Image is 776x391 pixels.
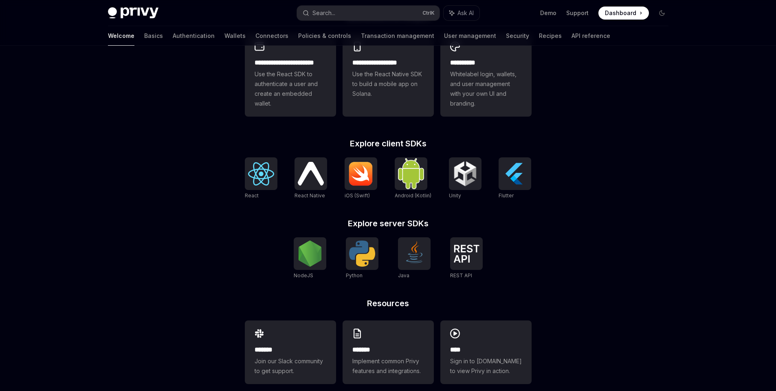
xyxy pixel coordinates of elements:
[422,10,435,16] span: Ctrl K
[449,192,461,199] span: Unity
[539,26,562,46] a: Recipes
[453,245,479,263] img: REST API
[457,9,474,17] span: Ask AI
[352,69,424,99] span: Use the React Native SDK to build a mobile app on Solana.
[655,7,668,20] button: Toggle dark mode
[224,26,246,46] a: Wallets
[398,272,409,278] span: Java
[605,9,636,17] span: Dashboard
[173,26,215,46] a: Authentication
[295,157,327,200] a: React NativeReact Native
[298,26,351,46] a: Policies & controls
[345,192,370,199] span: iOS (Swift)
[245,157,277,200] a: ReactReact
[566,9,589,17] a: Support
[352,356,424,376] span: Implement common Privy features and integrations.
[346,237,378,280] a: PythonPython
[245,139,532,148] h2: Explore client SDKs
[294,237,326,280] a: NodeJSNodeJS
[450,272,472,278] span: REST API
[395,157,431,200] a: Android (Kotlin)Android (Kotlin)
[297,6,440,20] button: Search...CtrlK
[540,9,556,17] a: Demo
[108,26,134,46] a: Welcome
[255,69,326,108] span: Use the React SDK to authenticate a user and create an embedded wallet.
[440,33,532,117] a: **** *****Whitelabel login, wallets, and user management with your own UI and branding.
[248,162,274,186] img: React
[499,157,531,200] a: FlutterFlutter
[343,33,434,117] a: **** **** **** ***Use the React Native SDK to build a mobile app on Solana.
[295,192,325,199] span: React Native
[450,69,522,108] span: Whitelabel login, wallets, and user management with your own UI and branding.
[452,161,478,187] img: Unity
[502,161,528,187] img: Flutter
[440,320,532,384] a: ****Sign in to [DOMAIN_NAME] to view Privy in action.
[294,272,313,278] span: NodeJS
[298,162,324,185] img: React Native
[245,320,336,384] a: **** **Join our Slack community to get support.
[450,237,483,280] a: REST APIREST API
[343,320,434,384] a: **** **Implement common Privy features and integrations.
[398,237,431,280] a: JavaJava
[444,6,479,20] button: Ask AI
[144,26,163,46] a: Basics
[245,192,259,199] span: React
[255,26,288,46] a: Connectors
[398,158,424,189] img: Android (Kotlin)
[345,157,377,200] a: iOS (Swift)iOS (Swift)
[312,8,335,18] div: Search...
[348,161,374,186] img: iOS (Swift)
[572,26,610,46] a: API reference
[598,7,649,20] a: Dashboard
[108,7,158,19] img: dark logo
[449,157,481,200] a: UnityUnity
[297,241,323,267] img: NodeJS
[499,192,514,199] span: Flutter
[401,241,427,267] img: Java
[346,272,363,278] span: Python
[444,26,496,46] a: User management
[450,356,522,376] span: Sign in to [DOMAIN_NAME] to view Privy in action.
[349,241,375,267] img: Python
[395,192,431,199] span: Android (Kotlin)
[506,26,529,46] a: Security
[245,219,532,228] h2: Explore server SDKs
[361,26,434,46] a: Transaction management
[255,356,326,376] span: Join our Slack community to get support.
[245,299,532,307] h2: Resources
